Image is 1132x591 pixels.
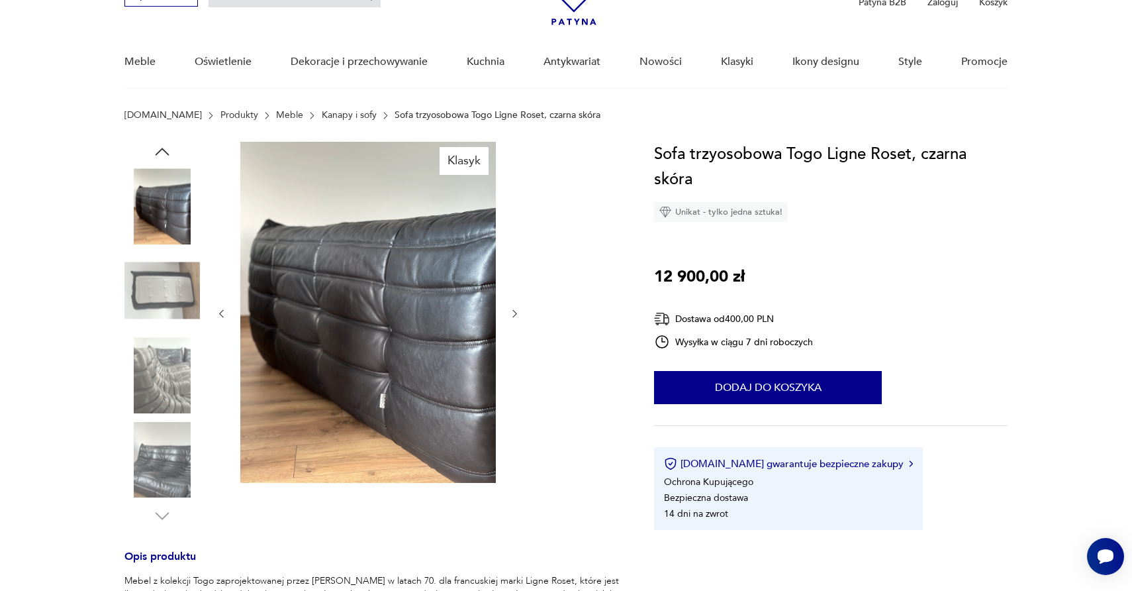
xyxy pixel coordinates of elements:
[124,110,202,121] a: [DOMAIN_NAME]
[195,36,252,87] a: Oświetlenie
[395,110,600,121] p: Sofa trzyosobowa Togo Ligne Roset, czarna skóra
[664,476,753,488] li: Ochrona Kupującego
[659,206,671,218] img: Ikona diamentu
[276,110,303,121] a: Meble
[1087,538,1124,575] iframe: Smartsupp widget button
[124,553,622,574] h3: Opis produktu
[124,253,200,329] img: Zdjęcie produktu Sofa trzyosobowa Togo Ligne Roset, czarna skóra
[792,36,859,87] a: Ikony designu
[961,36,1008,87] a: Promocje
[440,147,489,175] div: Klasyk
[291,36,428,87] a: Dekoracje i przechowywanie
[124,36,156,87] a: Meble
[654,264,745,290] p: 12 900,00 zł
[639,36,682,87] a: Nowości
[654,311,670,327] img: Ikona dostawy
[664,457,912,470] button: [DOMAIN_NAME] gwarantuje bezpieczne zakupy
[124,422,200,498] img: Zdjęcie produktu Sofa trzyosobowa Togo Ligne Roset, czarna skóra
[909,460,913,467] img: Ikona strzałki w prawo
[898,36,922,87] a: Style
[543,36,600,87] a: Antykwariat
[654,202,788,222] div: Unikat - tylko jedna sztuka!
[654,334,813,350] div: Wysyłka w ciągu 7 dni roboczych
[240,142,496,483] img: Zdjęcie produktu Sofa trzyosobowa Togo Ligne Roset, czarna skóra
[220,110,258,121] a: Produkty
[124,168,200,244] img: Zdjęcie produktu Sofa trzyosobowa Togo Ligne Roset, czarna skóra
[654,142,1008,192] h1: Sofa trzyosobowa Togo Ligne Roset, czarna skóra
[654,371,882,404] button: Dodaj do koszyka
[467,36,504,87] a: Kuchnia
[664,492,748,504] li: Bezpieczna dostawa
[654,311,813,327] div: Dostawa od 400,00 PLN
[721,36,753,87] a: Klasyki
[124,337,200,413] img: Zdjęcie produktu Sofa trzyosobowa Togo Ligne Roset, czarna skóra
[664,508,728,520] li: 14 dni na zwrot
[322,110,377,121] a: Kanapy i sofy
[664,457,677,470] img: Ikona certyfikatu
